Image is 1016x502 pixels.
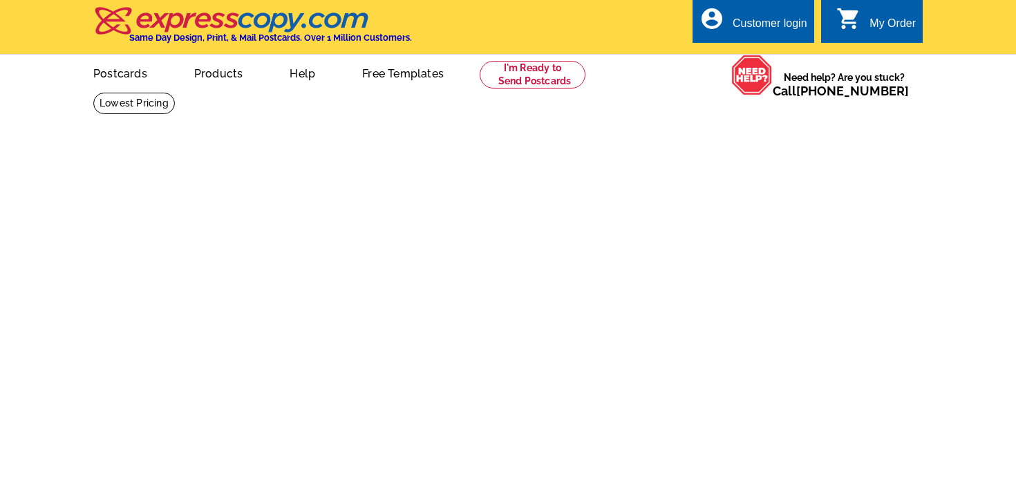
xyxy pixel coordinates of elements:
[267,56,337,89] a: Help
[836,15,916,32] a: shopping_cart My Order
[773,84,909,98] span: Call
[172,56,265,89] a: Products
[340,56,466,89] a: Free Templates
[699,6,724,31] i: account_circle
[796,84,909,98] a: [PHONE_NUMBER]
[71,56,169,89] a: Postcards
[731,55,773,95] img: help
[733,17,807,37] div: Customer login
[869,17,916,37] div: My Order
[93,17,412,43] a: Same Day Design, Print, & Mail Postcards. Over 1 Million Customers.
[773,71,916,98] span: Need help? Are you stuck?
[836,6,861,31] i: shopping_cart
[699,15,807,32] a: account_circle Customer login
[129,32,412,43] h4: Same Day Design, Print, & Mail Postcards. Over 1 Million Customers.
